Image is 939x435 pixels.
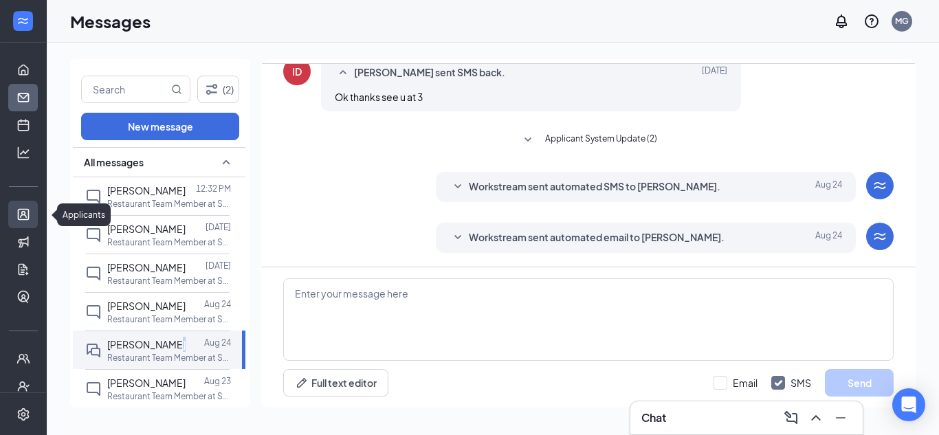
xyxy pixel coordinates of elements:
[204,337,231,348] p: Aug 24
[206,260,231,271] p: [DATE]
[107,261,186,274] span: [PERSON_NAME]
[354,65,505,81] span: [PERSON_NAME] sent SMS back.
[545,132,657,148] span: Applicant System Update (2)
[830,407,852,429] button: Minimize
[107,377,186,389] span: [PERSON_NAME]
[780,407,802,429] button: ComposeMessage
[85,227,102,243] svg: ChatInactive
[107,184,186,197] span: [PERSON_NAME]
[808,410,824,426] svg: ChevronUp
[16,408,30,421] svg: Settings
[203,81,220,98] svg: Filter
[70,10,151,33] h1: Messages
[196,183,231,194] p: 12:32 PM
[295,376,309,390] svg: Pen
[872,228,888,245] svg: WorkstreamLogo
[81,113,239,140] button: New message
[863,13,880,30] svg: QuestionInfo
[85,304,102,320] svg: ChatInactive
[85,265,102,282] svg: ChatInactive
[872,177,888,194] svg: WorkstreamLogo
[206,221,231,233] p: [DATE]
[107,352,231,364] p: Restaurant Team Member at Store #3549
[84,155,144,169] span: All messages
[895,15,909,27] div: MG
[815,179,842,195] span: Aug 24
[16,146,30,159] svg: Analysis
[450,230,466,246] svg: SmallChevronDown
[641,410,666,425] h3: Chat
[520,132,536,148] svg: SmallChevronDown
[107,313,231,325] p: Restaurant Team Member at Store #3549
[85,381,102,397] svg: ChatInactive
[469,179,720,195] span: Workstream sent automated SMS to [PERSON_NAME].
[832,410,849,426] svg: Minimize
[107,236,231,248] p: Restaurant Team Member at Store #3549
[833,13,850,30] svg: Notifications
[702,65,727,81] span: [DATE]
[204,298,231,310] p: Aug 24
[171,84,182,95] svg: MagnifyingGlass
[107,198,231,210] p: Restaurant Team Member at Store #3549
[335,65,351,81] svg: SmallChevronUp
[16,14,30,27] svg: WorkstreamLogo
[892,388,925,421] div: Open Intercom Messenger
[520,132,657,148] button: SmallChevronDownApplicant System Update (2)
[204,375,231,387] p: Aug 23
[805,407,827,429] button: ChevronUp
[57,203,111,226] div: Applicants
[107,390,231,402] p: Restaurant Team Member at Store #3549
[107,275,231,287] p: Restaurant Team Member at Store #3549
[469,230,725,246] span: Workstream sent automated email to [PERSON_NAME].
[107,300,186,312] span: [PERSON_NAME]
[335,91,423,103] span: Ok thanks see u at 3
[283,369,388,397] button: Full text editorPen
[783,410,799,426] svg: ComposeMessage
[107,223,186,235] span: [PERSON_NAME]
[218,154,234,170] svg: SmallChevronUp
[292,65,302,78] div: ID
[815,230,842,246] span: Aug 24
[825,369,894,397] button: Send
[197,76,239,103] button: Filter (2)
[85,342,102,359] svg: DoubleChat
[85,188,102,205] svg: ChatInactive
[82,76,168,102] input: Search
[450,179,466,195] svg: SmallChevronDown
[107,338,186,350] span: [PERSON_NAME]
